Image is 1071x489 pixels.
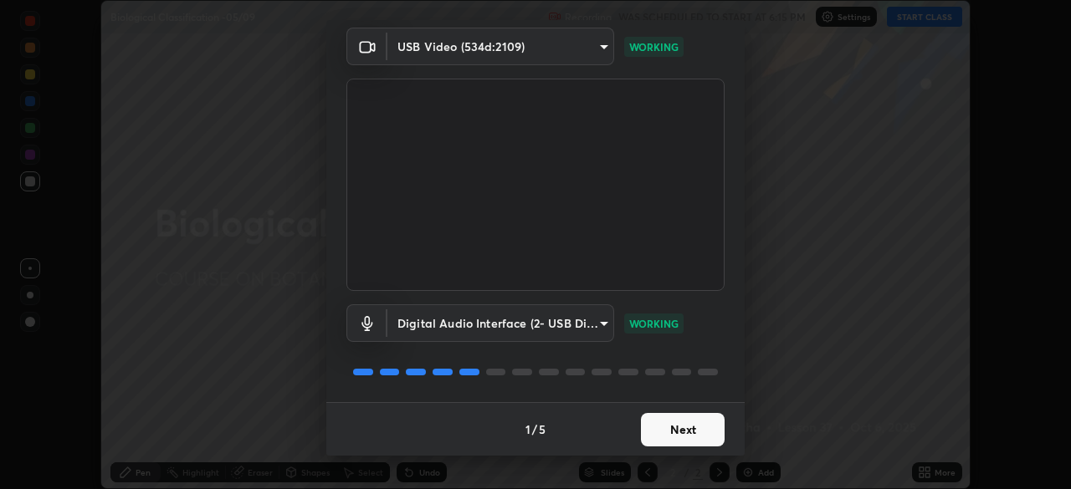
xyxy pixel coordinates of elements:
p: WORKING [629,316,679,331]
div: USB Video (534d:2109) [387,28,614,65]
p: WORKING [629,39,679,54]
h4: / [532,420,537,438]
h4: 5 [539,420,546,438]
h4: 1 [525,420,530,438]
div: USB Video (534d:2109) [387,304,614,342]
button: Next [641,413,725,446]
